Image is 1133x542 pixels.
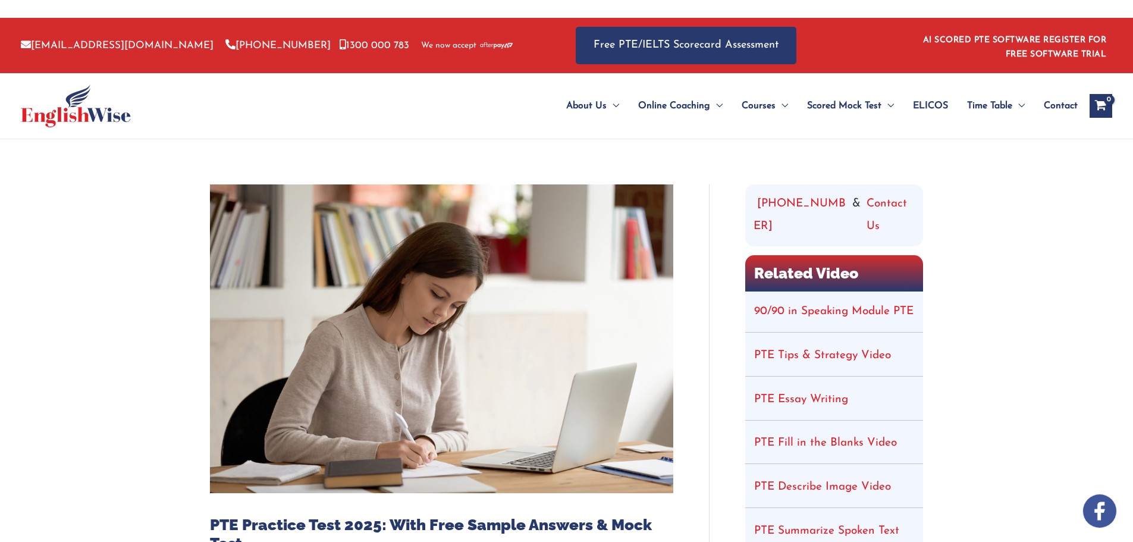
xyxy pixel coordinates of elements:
[903,85,958,127] a: ELICOS
[566,85,607,127] span: About Us
[710,85,723,127] span: Menu Toggle
[1012,85,1025,127] span: Menu Toggle
[1083,494,1116,528] img: white-facebook.png
[776,85,788,127] span: Menu Toggle
[881,85,894,127] span: Menu Toggle
[21,84,131,127] img: cropped-ew-logo
[629,85,732,127] a: Online CoachingMenu Toggle
[867,193,914,238] a: Contact Us
[557,85,629,127] a: About UsMenu Toggle
[754,437,897,449] a: PTE Fill in the Blanks Video
[607,85,619,127] span: Menu Toggle
[576,27,796,64] a: Free PTE/IELTS Scorecard Assessment
[754,350,891,361] a: PTE Tips & Strategy Video
[225,40,331,51] a: [PHONE_NUMBER]
[638,85,710,127] span: Online Coaching
[745,255,923,292] h2: Related Video
[958,85,1034,127] a: Time TableMenu Toggle
[807,85,881,127] span: Scored Mock Test
[967,85,1012,127] span: Time Table
[916,26,1112,65] aside: Header Widget 1
[754,193,847,238] a: [PHONE_NUMBER]
[754,525,899,537] a: PTE Summarize Spoken Text
[913,85,948,127] span: ELICOS
[754,193,915,238] div: &
[21,40,214,51] a: [EMAIL_ADDRESS][DOMAIN_NAME]
[754,481,891,493] a: PTE Describe Image Video
[754,306,914,317] a: 90/90 in Speaking Module PTE
[742,85,776,127] span: Courses
[1034,85,1078,127] a: Contact
[923,36,1107,59] a: AI SCORED PTE SOFTWARE REGISTER FOR FREE SOFTWARE TRIAL
[732,85,798,127] a: CoursesMenu Toggle
[340,40,409,51] a: 1300 000 783
[1044,85,1078,127] span: Contact
[1090,94,1112,118] a: View Shopping Cart, empty
[754,394,848,405] a: PTE Essay Writing
[798,85,903,127] a: Scored Mock TestMenu Toggle
[538,85,1078,127] nav: Site Navigation: Main Menu
[421,40,476,52] span: We now accept
[480,42,513,49] img: Afterpay-Logo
